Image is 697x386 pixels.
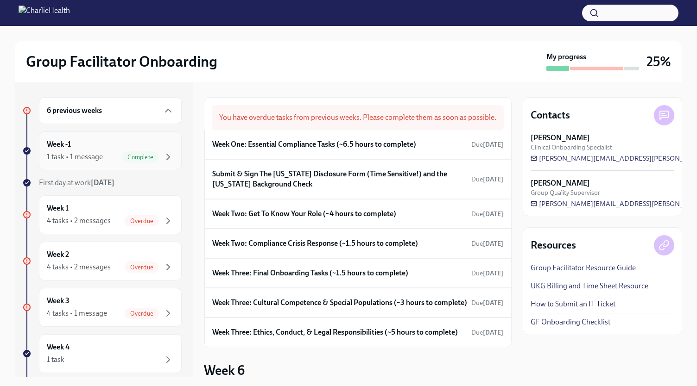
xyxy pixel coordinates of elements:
div: 4 tasks • 2 messages [47,216,111,226]
a: Week 41 task [22,334,182,373]
span: Due [471,210,503,218]
h6: Submit & Sign The [US_STATE] Disclosure Form (Time Sensitive!) and the [US_STATE] Background Check [212,169,468,189]
h6: Week Three: Final Onboarding Tasks (~1.5 hours to complete) [212,268,408,278]
span: Due [471,299,503,307]
span: Overdue [125,218,159,224]
span: Due [471,175,503,183]
h6: Week Three: Cultural Competence & Special Populations (~3 hours to complete) [212,298,467,308]
strong: My progress [546,52,586,62]
strong: [DATE] [483,329,503,336]
div: You have overdue tasks from previous weeks. Please complete them as soon as possible. [212,105,504,130]
h4: Contacts [531,108,570,122]
span: Overdue [125,264,159,271]
span: September 1st, 2025 10:00 [471,210,503,218]
strong: [DATE] [483,175,503,183]
strong: [PERSON_NAME] [531,133,590,143]
strong: [DATE] [483,210,503,218]
div: 6 previous weeks [39,97,182,124]
a: Week Two: Compliance Crisis Response (~1.5 hours to complete)Due[DATE] [212,237,503,250]
strong: [PERSON_NAME] [531,178,590,188]
a: Week Three: Final Onboarding Tasks (~1.5 hours to complete)Due[DATE] [212,266,503,280]
h6: Week Three: Ethics, Conduct, & Legal Responsibilities (~5 hours to complete) [212,327,458,337]
span: September 8th, 2025 10:00 [471,328,503,337]
a: Submit & Sign The [US_STATE] Disclosure Form (Time Sensitive!) and the [US_STATE] Background Chec... [212,167,503,191]
div: 1 task • 1 message [47,152,103,162]
span: Due [471,240,503,248]
h3: Week 6 [204,362,245,379]
span: Due [471,269,503,277]
h4: Resources [531,238,576,252]
a: UKG Billing and Time Sheet Resource [531,281,648,291]
h2: Group Facilitator Onboarding [26,52,217,71]
div: 4 tasks • 1 message [47,308,107,318]
h6: Week 2 [47,249,69,260]
img: CharlieHealth [19,6,70,20]
h6: Week 1 [47,203,69,213]
strong: [DATE] [483,240,503,248]
a: Week One: Essential Compliance Tasks (~6.5 hours to complete)Due[DATE] [212,137,503,151]
a: Week Two: Get To Know Your Role (~4 hours to complete)Due[DATE] [212,207,503,221]
strong: [DATE] [483,269,503,277]
a: Week Three: Ethics, Conduct, & Legal Responsibilities (~5 hours to complete)Due[DATE] [212,325,503,339]
h6: Week Two: Compliance Crisis Response (~1.5 hours to complete) [212,238,418,249]
span: August 27th, 2025 10:00 [471,175,503,184]
span: September 6th, 2025 10:00 [471,269,503,278]
span: September 1st, 2025 10:00 [471,239,503,248]
span: Due [471,141,503,149]
a: Group Facilitator Resource Guide [531,263,636,273]
span: September 8th, 2025 10:00 [471,299,503,307]
div: 4 tasks • 2 messages [47,262,111,272]
h6: Week One: Essential Compliance Tasks (~6.5 hours to complete) [212,139,416,149]
span: First day at work [39,178,114,187]
strong: [DATE] [91,178,114,187]
h6: 6 previous weeks [47,106,102,116]
a: First day at work[DATE] [22,178,182,188]
strong: [DATE] [483,299,503,307]
span: Clinical Onboarding Specialist [531,143,612,152]
a: GF Onboarding Checklist [531,317,610,327]
strong: [DATE] [483,141,503,149]
a: How to Submit an IT Ticket [531,299,615,309]
span: Overdue [125,310,159,317]
span: Due [471,329,503,336]
h6: Week Two: Get To Know Your Role (~4 hours to complete) [212,209,396,219]
a: Week Three: Cultural Competence & Special Populations (~3 hours to complete)Due[DATE] [212,296,503,310]
a: Week 14 tasks • 2 messagesOverdue [22,195,182,234]
span: August 25th, 2025 10:00 [471,140,503,149]
a: Week 24 tasks • 2 messagesOverdue [22,242,182,280]
span: Group Quality Supervisor [531,188,600,197]
h6: Week 4 [47,342,70,352]
a: Week -11 task • 1 messageComplete [22,131,182,170]
a: Week 34 tasks • 1 messageOverdue [22,288,182,327]
h6: Week -1 [47,139,71,149]
span: Complete [122,154,159,161]
h6: Week 3 [47,296,70,306]
div: 1 task [47,355,64,365]
h3: 25% [646,53,671,70]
